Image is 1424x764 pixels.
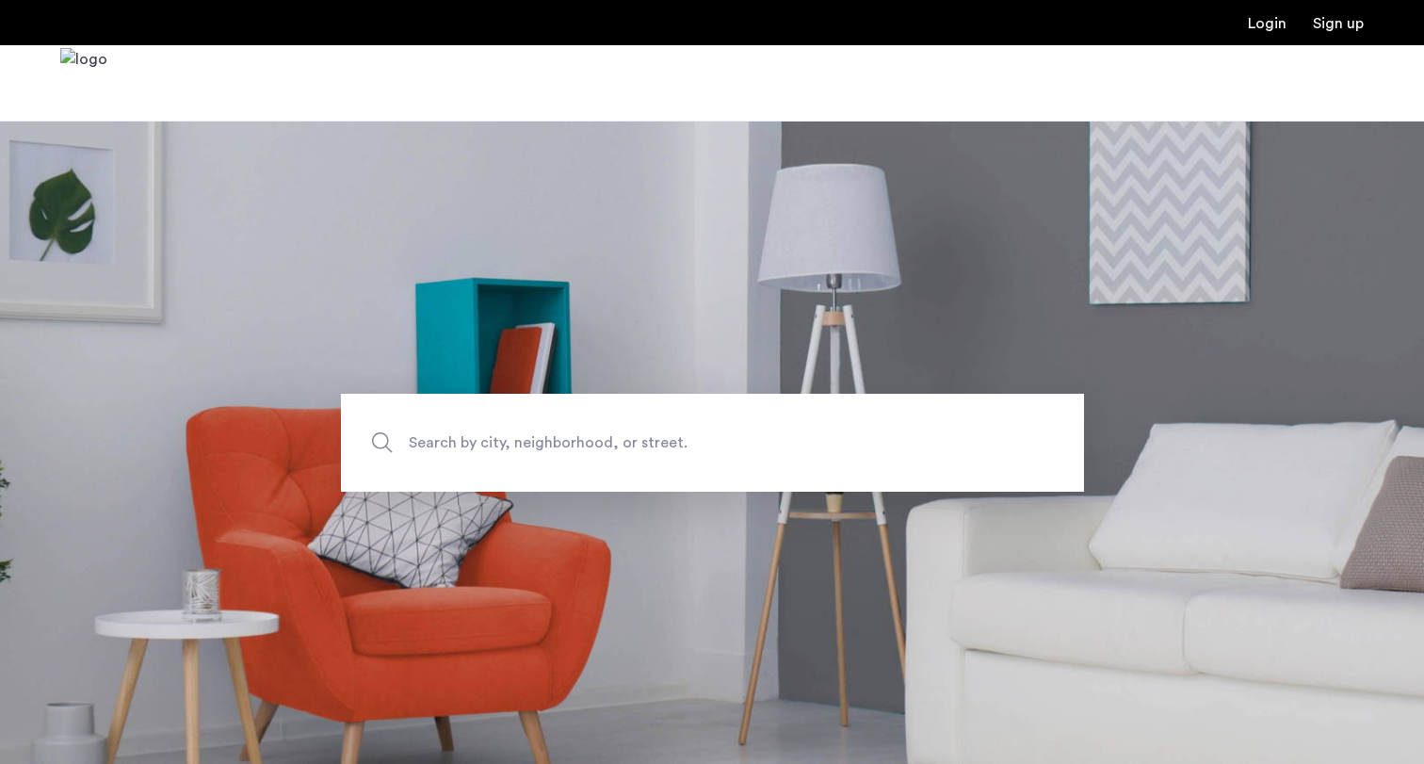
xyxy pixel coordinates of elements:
span: Search by city, neighborhood, or street. [409,430,929,455]
a: Registration [1313,16,1364,31]
input: Apartment Search [341,394,1084,492]
a: Login [1248,16,1286,31]
img: logo [60,48,107,119]
a: Cazamio Logo [60,48,107,119]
